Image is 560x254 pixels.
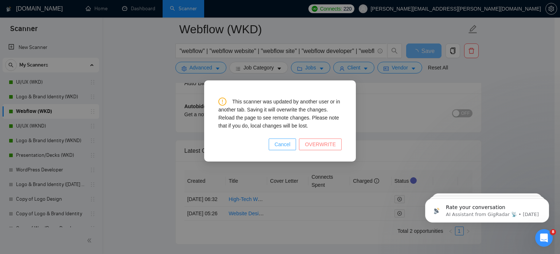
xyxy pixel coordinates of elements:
[218,98,226,106] span: exclamation-circle
[305,140,336,148] span: OVERWRITE
[275,140,291,148] span: Cancel
[535,229,553,247] iframe: Intercom live chat
[218,98,342,130] div: This scanner was updated by another user or in another tab. Saving it will overwrite the changes....
[414,183,560,234] iframe: Intercom notifications message
[550,229,556,235] span: 8
[269,139,296,150] button: Cancel
[299,139,342,150] button: OVERWRITE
